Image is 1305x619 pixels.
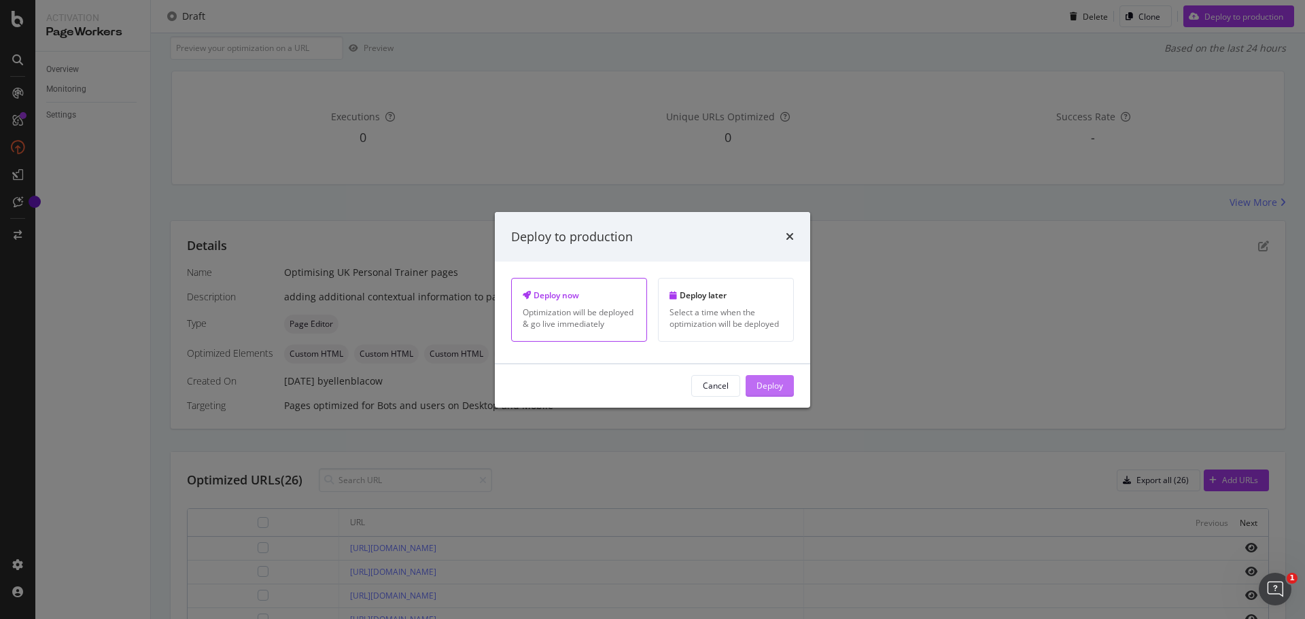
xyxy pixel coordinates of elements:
div: modal [495,211,810,407]
button: Cancel [691,375,740,397]
div: Optimization will be deployed & go live immediately [523,306,636,330]
div: Deploy now [523,289,636,301]
button: Deploy [746,375,794,397]
div: Deploy later [669,289,782,301]
div: Select a time when the optimization will be deployed [669,306,782,330]
span: 1 [1287,573,1298,584]
div: times [786,228,794,245]
div: Deploy to production [511,228,633,245]
div: Deploy [756,380,783,391]
div: Cancel [703,380,729,391]
iframe: Intercom live chat [1259,573,1291,605]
